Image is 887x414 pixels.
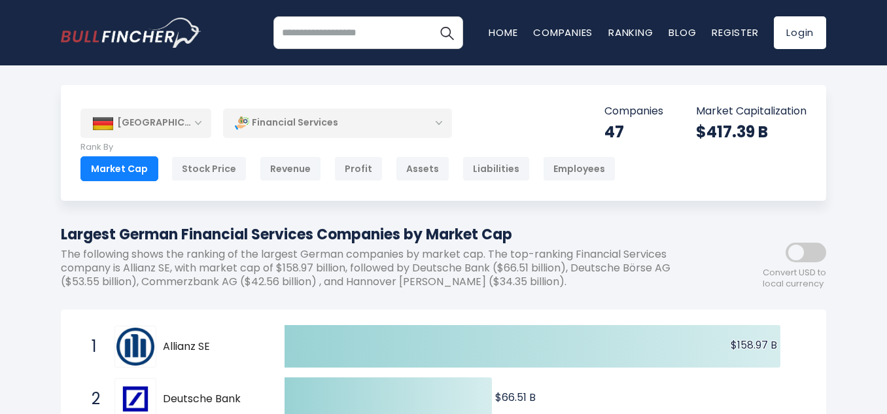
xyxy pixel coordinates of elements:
img: bullfincher logo [61,18,201,48]
div: Revenue [260,156,321,181]
a: Go to homepage [61,18,201,48]
h1: Largest German Financial Services Companies by Market Cap [61,224,708,245]
a: Ranking [608,26,653,39]
span: 2 [85,388,98,410]
p: Rank By [80,142,616,153]
div: Stock Price [171,156,247,181]
div: Liabilities [462,156,530,181]
p: Companies [604,105,663,118]
p: Market Capitalization [696,105,807,118]
div: 47 [604,122,663,142]
div: Employees [543,156,616,181]
img: Allianz SE [116,328,154,366]
a: Home [489,26,517,39]
span: Convert USD to local currency [763,267,826,290]
a: Blog [669,26,696,39]
div: Assets [396,156,449,181]
div: [GEOGRAPHIC_DATA] [80,109,211,137]
div: Profit [334,156,383,181]
text: $66.51 B [495,390,536,405]
span: Deutsche Bank [163,392,262,406]
div: Financial Services [223,108,452,138]
div: Market Cap [80,156,158,181]
span: Allianz SE [163,340,262,354]
div: $417.39 B [696,122,807,142]
button: Search [430,16,463,49]
a: Login [774,16,826,49]
text: $158.97 B [731,337,777,353]
p: The following shows the ranking of the largest German companies by market cap. The top-ranking Fi... [61,248,708,288]
a: Companies [533,26,593,39]
span: 1 [85,336,98,358]
a: Register [712,26,758,39]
